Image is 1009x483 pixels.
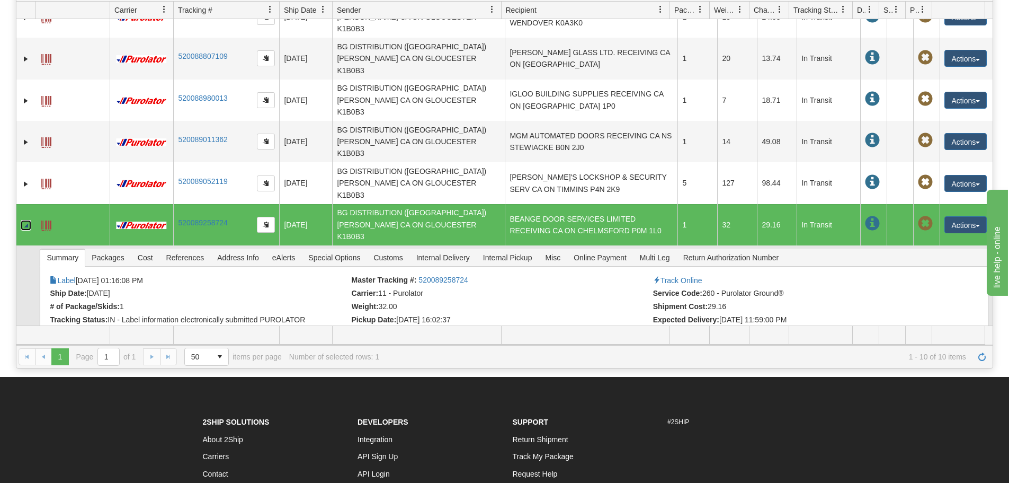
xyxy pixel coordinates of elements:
[358,470,390,478] a: API Login
[203,435,243,444] a: About 2Ship
[771,1,789,19] a: Charge filter column settings
[653,289,952,300] li: 260 - Purolator Ground®
[114,55,168,63] img: 11 - Purolator
[883,5,892,15] span: Shipment Issues
[387,353,966,361] span: 1 - 10 of 10 items
[50,302,349,313] li: 1
[178,5,212,15] span: Tracking #
[944,216,987,233] button: Actions
[367,249,409,266] span: Customs
[184,348,229,366] span: Page sizes drop down
[211,249,265,266] span: Address Info
[279,38,332,79] td: [DATE]
[677,38,717,79] td: 1
[797,204,860,245] td: In Transit
[21,54,31,64] a: Expand
[352,276,417,284] strong: Master Tracking #:
[257,134,275,150] button: Copy to clipboard
[410,249,476,266] span: Internal Delivery
[21,220,31,231] a: Collapse
[918,8,933,23] span: Pickup Not Assigned
[677,80,717,121] td: 1
[865,92,880,107] span: In Transit
[203,418,270,426] strong: 2Ship Solutions
[539,249,567,266] span: Misc
[41,216,51,233] a: Label
[714,5,736,15] span: Weight
[314,1,332,19] a: Ship Date filter column settings
[506,5,537,15] span: Recipient
[653,276,702,285] a: Track Online
[865,8,880,23] span: In Transit
[653,289,702,297] strong: Service Code:
[677,162,717,204] td: 5
[834,1,852,19] a: Tracking Status filter column settings
[505,38,677,79] td: [PERSON_NAME] GLASS LTD. RECEIVING CA ON [GEOGRAPHIC_DATA]
[279,121,332,162] td: [DATE]
[8,6,98,19] div: live help - online
[352,315,650,326] li: [DATE] 16:02:37
[985,187,1008,295] iframe: chat widget
[50,276,75,285] a: Label
[178,218,227,227] a: 520089258724
[257,50,275,66] button: Copy to clipboard
[50,302,120,311] strong: # of Package/Skids:
[865,50,880,65] span: In Transit
[717,121,757,162] td: 14
[865,216,880,231] span: In Transit
[567,249,633,266] span: Online Payment
[865,133,880,148] span: In Transit
[279,80,332,121] td: [DATE]
[352,302,650,313] li: 32.00
[332,162,505,204] td: BG DISTRIBUTION ([GEOGRAPHIC_DATA]) [PERSON_NAME] CA ON GLOUCESTER K1B0B3
[677,121,717,162] td: 1
[633,249,676,266] span: Multi Leg
[483,1,501,19] a: Sender filter column settings
[50,289,86,297] strong: Ship Date:
[887,1,905,19] a: Shipment Issues filter column settings
[653,302,952,313] li: 29.16
[76,348,136,366] span: Page of 1
[337,5,361,15] span: Sender
[677,204,717,245] td: 1
[944,50,987,67] button: Actions
[203,470,228,478] a: Contact
[284,5,316,15] span: Ship Date
[178,52,227,60] a: 520088807109
[677,249,785,266] span: Return Authorization Number
[332,121,505,162] td: BG DISTRIBUTION ([GEOGRAPHIC_DATA]) [PERSON_NAME] CA ON GLOUCESTER K1B0B3
[21,137,31,147] a: Expand
[155,1,173,19] a: Carrier filter column settings
[85,249,130,266] span: Packages
[513,470,558,478] a: Request Help
[178,135,227,144] a: 520089011362
[653,315,719,324] strong: Expected Delivery:
[21,95,31,106] a: Expand
[717,38,757,79] td: 20
[653,315,952,326] li: [DATE] 11:59:00 PM
[178,177,227,186] a: 520089052119
[974,348,990,365] a: Refresh
[797,38,860,79] td: In Transit
[51,348,68,365] span: Page 1
[757,162,797,204] td: 98.44
[266,249,302,266] span: eAlerts
[505,204,677,245] td: BEANGE DOOR SERVICES LIMITED RECEIVING CA ON CHELMSFORD P0M 1L0
[302,249,367,266] span: Special Options
[50,289,349,300] li: [DATE]
[261,1,279,19] a: Tracking # filter column settings
[98,348,119,365] input: Page 1
[910,5,919,15] span: Pickup Status
[418,276,468,284] a: 520089258724
[857,5,866,15] span: Delivery Status
[50,315,108,324] strong: Tracking Status:
[513,452,574,461] a: Track My Package
[944,92,987,109] button: Actions
[477,249,539,266] span: Internal Pickup
[257,217,275,233] button: Copy to clipboard
[861,1,879,19] a: Delivery Status filter column settings
[505,121,677,162] td: MGM AUTOMATED DOORS RECEIVING CA NS STEWIACKE B0N 2J0
[918,175,933,190] span: Pickup Not Assigned
[114,5,137,15] span: Carrier
[717,162,757,204] td: 127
